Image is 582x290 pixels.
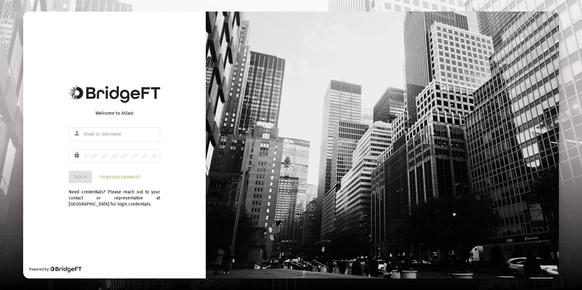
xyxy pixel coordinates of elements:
[69,85,160,103] img: Bridge Financial Technology Logo
[49,266,81,272] img: Bridge Financial Technology Logo
[74,174,87,179] span: Sign In
[69,171,92,183] button: Sign In
[74,151,81,159] mat-icon: lock
[69,110,160,116] div: Welcome to Atlas!
[100,174,140,180] a: Forgot your password?
[74,130,81,137] mat-icon: person
[69,183,160,207] div: Need credentials? Please reach out to your contact or representative at [GEOGRAPHIC_DATA] for log...
[84,132,157,137] input: Email or Username
[29,266,81,272] div: Powered by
